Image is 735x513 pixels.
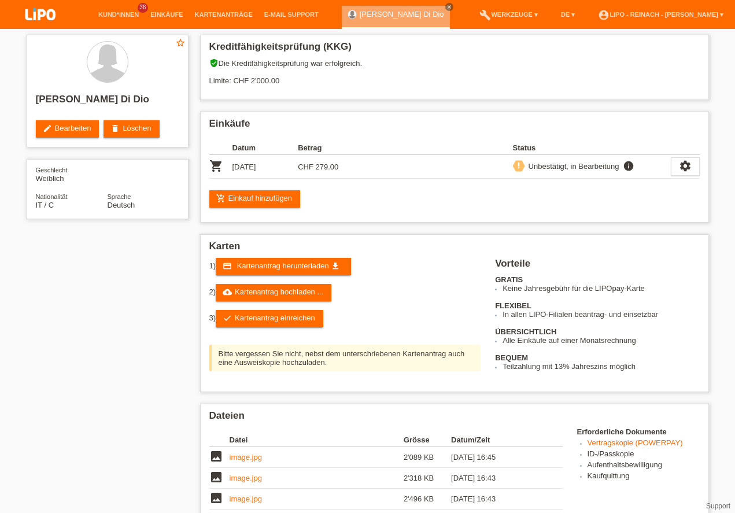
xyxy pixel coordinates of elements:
div: Unbestätigt, in Bearbeitung [525,160,619,172]
h2: Kreditfähigkeitsprüfung (KKG) [209,41,700,58]
td: 2'496 KB [404,489,451,510]
td: [DATE] [232,155,298,179]
a: [PERSON_NAME] Di Dio [360,10,444,19]
td: 2'318 KB [404,468,451,489]
i: delete [110,124,120,133]
li: Alle Einkäufe auf einer Monatsrechnung [503,336,699,345]
h2: Einkäufe [209,118,700,135]
a: image.jpg [230,474,262,482]
li: Keine Jahresgebühr für die LIPOpay-Karte [503,284,699,293]
i: star_border [175,38,186,48]
th: Datum/Zeit [451,433,546,447]
span: 36 [138,3,148,13]
a: Einkäufe [145,11,189,18]
li: ID-/Passkopie [588,449,700,460]
a: Kartenanträge [189,11,258,18]
li: Teilzahlung mit 13% Jahreszins möglich [503,362,699,371]
a: Kund*innen [93,11,145,18]
i: image [209,491,223,505]
h2: Dateien [209,410,700,427]
i: edit [43,124,52,133]
div: 2) [209,284,481,301]
li: Aufenthaltsbewilligung [588,460,700,471]
i: cloud_upload [223,287,232,297]
th: Datum [232,141,298,155]
h2: Vorteile [495,258,699,275]
a: editBearbeiten [36,120,99,138]
span: Nationalität [36,193,68,200]
li: Kaufquittung [588,471,700,482]
a: E-Mail Support [258,11,324,18]
td: [DATE] 16:43 [451,468,546,489]
a: buildWerkzeuge ▾ [474,11,544,18]
a: LIPO pay [12,24,69,32]
i: info [622,160,636,172]
i: check [223,313,232,323]
i: image [209,470,223,484]
i: credit_card [223,261,232,271]
h2: Karten [209,241,700,258]
a: add_shopping_cartEinkauf hinzufügen [209,190,301,208]
div: 1) [209,258,481,275]
a: account_circleLIPO - Reinach - [PERSON_NAME] ▾ [592,11,729,18]
a: image.jpg [230,453,262,462]
span: Sprache [108,193,131,200]
i: build [479,9,491,21]
li: In allen LIPO-Filialen beantrag- und einsetzbar [503,310,699,319]
div: Die Kreditfähigkeitsprüfung war erfolgreich. Limite: CHF 2'000.00 [209,58,700,94]
a: close [445,3,453,11]
div: Bitte vergessen Sie nicht, nebst dem unterschriebenen Kartenantrag auch eine Ausweiskopie hochzul... [209,345,481,371]
div: 3) [209,310,481,327]
i: account_circle [598,9,610,21]
i: settings [679,160,692,172]
th: Betrag [298,141,364,155]
a: checkKartenantrag einreichen [216,310,323,327]
a: image.jpg [230,494,262,503]
b: BEQUEM [495,353,528,362]
th: Status [513,141,671,155]
h2: [PERSON_NAME] Di Dio [36,94,179,111]
a: credit_card Kartenantrag herunterladen get_app [216,258,351,275]
i: get_app [331,261,340,271]
i: POSP00027190 [209,159,223,173]
a: cloud_uploadKartenantrag hochladen ... [216,284,331,301]
td: 2'089 KB [404,447,451,468]
b: FLEXIBEL [495,301,531,310]
i: image [209,449,223,463]
span: Geschlecht [36,167,68,174]
span: Kartenantrag herunterladen [237,261,329,270]
span: Deutsch [108,201,135,209]
i: close [446,4,452,10]
span: Italien / C / 15.07.1979 [36,201,54,209]
th: Grösse [404,433,451,447]
b: ÜBERSICHTLICH [495,327,556,336]
td: CHF 279.00 [298,155,364,179]
i: priority_high [515,161,523,169]
b: GRATIS [495,275,523,284]
td: [DATE] 16:43 [451,489,546,510]
i: add_shopping_cart [216,194,226,203]
td: [DATE] 16:45 [451,447,546,468]
a: Support [706,502,730,510]
a: deleteLöschen [104,120,159,138]
a: Vertragskopie (POWERPAY) [588,438,683,447]
i: verified_user [209,58,219,68]
h4: Erforderliche Dokumente [577,427,700,436]
th: Datei [230,433,404,447]
div: Weiblich [36,165,108,183]
a: star_border [175,38,186,50]
a: DE ▾ [555,11,581,18]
